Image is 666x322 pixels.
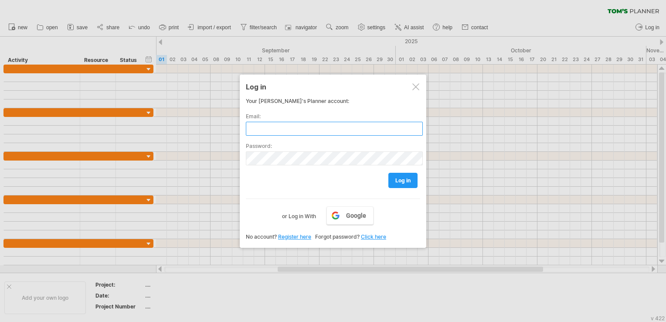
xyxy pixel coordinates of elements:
[246,233,277,240] span: No account?
[278,233,311,240] a: Register here
[246,98,420,104] div: Your [PERSON_NAME]'s Planner account:
[246,143,420,149] label: Password:
[315,233,360,240] span: Forgot password?
[346,212,366,219] span: Google
[388,173,418,188] a: log in
[326,206,374,225] a: Google
[246,79,420,94] div: Log in
[395,177,411,184] span: log in
[361,233,386,240] a: Click here
[246,113,420,120] label: Email:
[282,206,316,221] label: or Log in With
